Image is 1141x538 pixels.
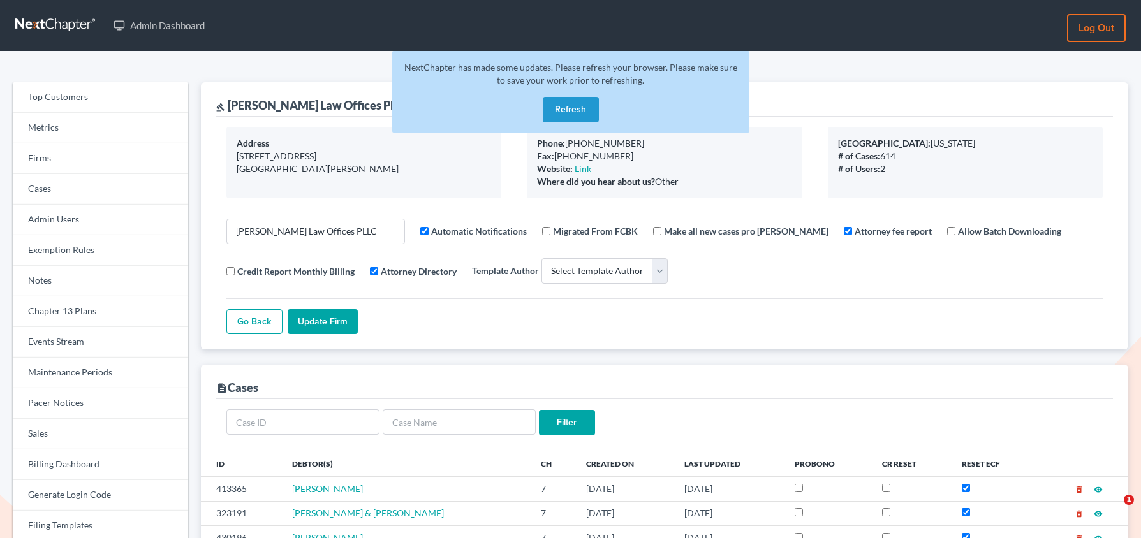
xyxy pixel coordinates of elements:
[575,163,591,174] a: Link
[237,138,269,149] b: Address
[537,138,565,149] b: Phone:
[1094,509,1103,518] i: visibility
[216,98,409,113] div: [PERSON_NAME] Law Offices PLLC
[13,327,188,358] a: Events Stream
[531,477,576,501] td: 7
[952,451,1036,476] th: Reset ECF
[674,477,784,501] td: [DATE]
[292,507,444,518] a: [PERSON_NAME] & [PERSON_NAME]
[13,82,188,113] a: Top Customers
[576,501,675,525] td: [DATE]
[838,150,1093,163] div: 614
[553,224,638,238] label: Migrated From FCBK
[838,163,880,174] b: # of Users:
[13,480,188,511] a: Generate Login Code
[107,14,211,37] a: Admin Dashboard
[838,150,880,161] b: # of Cases:
[383,409,536,435] input: Case Name
[1075,485,1084,494] i: delete_forever
[13,358,188,388] a: Maintenance Periods
[216,103,225,112] i: gavel
[664,224,828,238] label: Make all new cases pro [PERSON_NAME]
[201,451,282,476] th: ID
[282,451,531,476] th: Debtor(s)
[674,501,784,525] td: [DATE]
[226,309,283,335] a: Go Back
[537,176,655,187] b: Where did you hear about us?
[1094,507,1103,518] a: visibility
[1124,495,1134,505] span: 1
[13,205,188,235] a: Admin Users
[13,143,188,174] a: Firms
[531,501,576,525] td: 7
[381,265,457,278] label: Attorney Directory
[537,137,791,150] div: [PHONE_NUMBER]
[201,477,282,501] td: 413365
[838,137,1093,150] div: [US_STATE]
[237,265,355,278] label: Credit Report Monthly Billing
[537,163,573,174] b: Website:
[674,451,784,476] th: Last Updated
[13,235,188,266] a: Exemption Rules
[855,224,932,238] label: Attorney fee report
[576,477,675,501] td: [DATE]
[237,163,491,175] div: [GEOGRAPHIC_DATA][PERSON_NAME]
[431,224,527,238] label: Automatic Notifications
[13,449,188,480] a: Billing Dashboard
[784,451,872,476] th: ProBono
[13,388,188,419] a: Pacer Notices
[1094,485,1103,494] i: visibility
[1067,14,1126,42] a: Log out
[872,451,951,476] th: CR Reset
[201,501,282,525] td: 323191
[13,266,188,296] a: Notes
[13,296,188,327] a: Chapter 13 Plans
[472,264,539,277] label: Template Author
[537,150,791,163] div: [PHONE_NUMBER]
[226,409,379,435] input: Case ID
[576,451,675,476] th: Created On
[537,150,554,161] b: Fax:
[958,224,1061,238] label: Allow Batch Downloading
[1098,495,1128,525] iframe: Intercom live chat
[539,410,595,435] input: Filter
[543,97,599,122] button: Refresh
[216,380,258,395] div: Cases
[1075,483,1084,494] a: delete_forever
[838,138,931,149] b: [GEOGRAPHIC_DATA]:
[404,62,737,85] span: NextChapter has made some updates. Please refresh your browser. Please make sure to save your wor...
[13,419,188,449] a: Sales
[292,483,363,494] a: [PERSON_NAME]
[216,382,228,394] i: description
[1075,507,1084,518] a: delete_forever
[1075,509,1084,518] i: delete_forever
[237,150,491,163] div: [STREET_ADDRESS]
[13,174,188,205] a: Cases
[13,113,188,143] a: Metrics
[537,175,791,188] div: Other
[1094,483,1103,494] a: visibility
[838,163,1093,175] div: 2
[531,451,576,476] th: Ch
[288,309,358,335] input: Update Firm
